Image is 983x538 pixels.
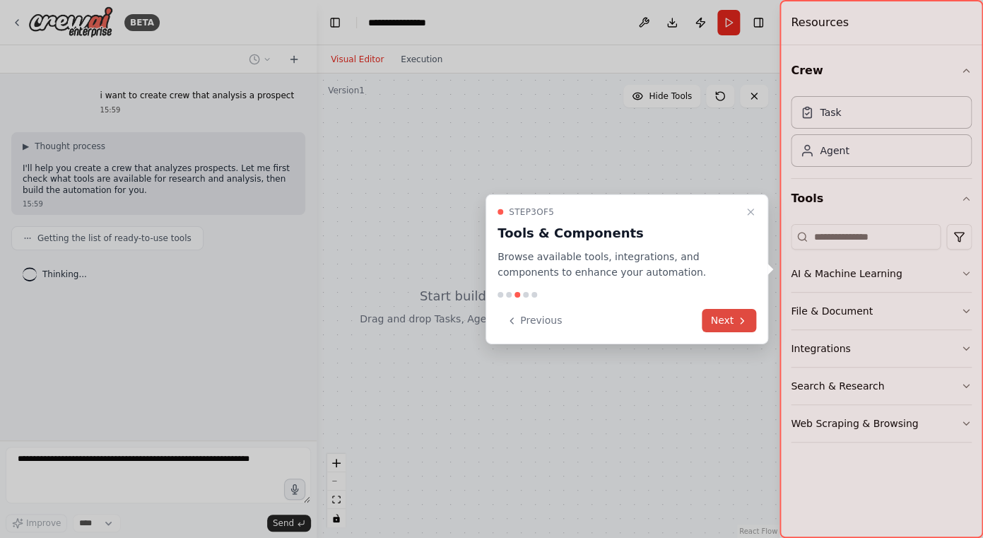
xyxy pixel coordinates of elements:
span: Step 3 of 5 [509,206,554,217]
h3: Tools & Components [498,223,739,242]
p: Browse available tools, integrations, and components to enhance your automation. [498,248,739,281]
button: Previous [498,309,570,332]
button: Next [702,309,756,332]
button: Hide left sidebar [325,13,345,33]
button: Close walkthrough [742,203,759,220]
